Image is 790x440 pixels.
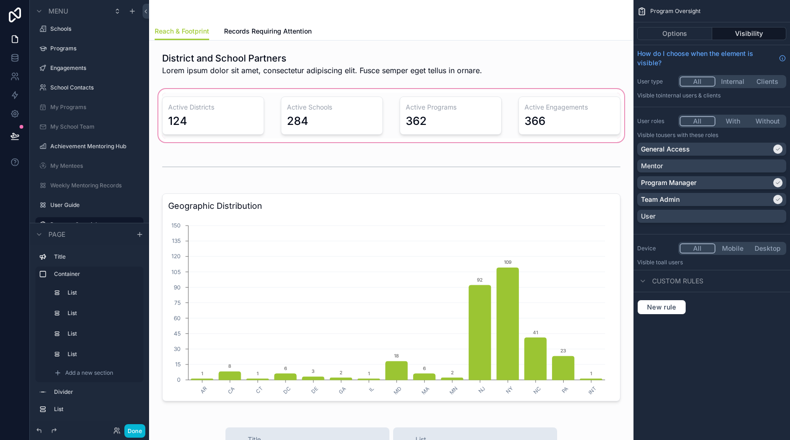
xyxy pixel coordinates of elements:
label: Achievement Mentoring Hub [50,143,142,150]
label: My Mentees [50,162,142,170]
button: Without [750,116,785,126]
span: Users with these roles [661,131,718,138]
p: Team Admin [641,195,680,204]
p: Mentor [641,161,663,171]
p: Visible to [637,92,786,99]
span: Program Oversight [650,7,701,15]
label: Engagements [50,64,142,72]
button: New rule [637,300,686,315]
label: Schools [50,25,142,33]
span: Reach & Footprint [155,27,209,36]
label: User Guide [50,201,142,209]
button: Options [637,27,712,40]
label: List [68,330,138,337]
p: General Access [641,144,690,154]
label: Programs [50,45,142,52]
span: Custom rules [652,276,703,286]
label: Title [54,253,140,261]
p: Visible to [637,259,786,266]
label: List [68,309,138,317]
span: How do I choose when the element is visible? [637,49,775,68]
button: All [680,243,715,254]
label: Program Oversight [50,221,138,228]
label: List [68,351,138,358]
a: How do I choose when the element is visible? [637,49,786,68]
p: Program Manager [641,178,696,187]
span: all users [661,259,683,266]
button: Internal [715,76,750,87]
label: Divider [54,388,140,396]
label: List [54,406,140,413]
label: Container [54,270,140,278]
label: List [68,289,138,296]
span: New rule [643,303,680,311]
span: Page [48,230,65,239]
button: All [680,76,715,87]
label: Device [637,245,674,252]
span: Add a new section [65,369,113,377]
a: Reach & Footprint [155,23,209,41]
label: User roles [637,117,674,125]
button: Desktop [750,243,785,254]
div: scrollable content [30,245,149,421]
label: My Programs [50,103,142,111]
a: Records Requiring Attention [224,23,312,41]
span: Menu [48,7,68,16]
label: School Contacts [50,84,142,91]
span: Records Requiring Attention [224,27,312,36]
button: Clients [750,76,785,87]
label: Weekly Mentoring Records [50,182,142,189]
label: User type [637,78,674,85]
span: Internal users & clients [661,92,721,99]
button: Mobile [715,243,750,254]
button: With [715,116,750,126]
button: Done [124,424,145,438]
label: My School Team [50,123,142,131]
p: User [641,212,655,221]
button: All [680,116,715,126]
p: Visible to [637,131,786,139]
button: Visibility [712,27,787,40]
